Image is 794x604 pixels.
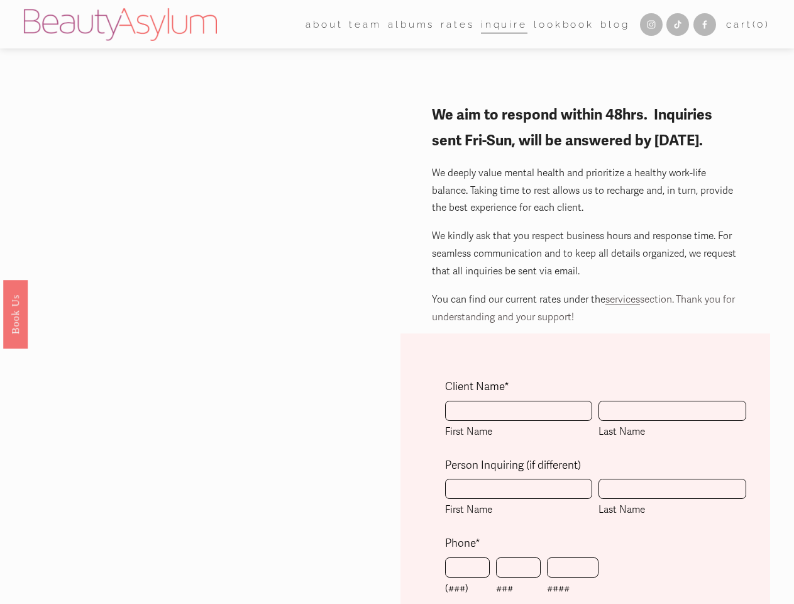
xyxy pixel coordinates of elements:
[496,580,541,598] span: ###
[445,479,593,499] input: First Name
[534,14,594,34] a: Lookbook
[693,13,716,36] a: Facebook
[388,14,434,34] a: albums
[445,557,490,578] input: (###)
[753,18,771,30] span: ( )
[598,423,746,441] span: Last Name
[666,13,689,36] a: TikTok
[445,580,490,598] span: (###)
[445,401,593,421] input: First Name
[445,534,480,554] legend: Phone
[547,557,598,578] input: ####
[445,501,593,519] span: First Name
[598,401,746,421] input: Last Name
[432,165,739,218] p: We deeply value mental health and prioritize a healthy work-life balance. Taking time to rest all...
[605,294,640,306] a: services
[757,18,765,30] span: 0
[306,14,343,34] a: folder dropdown
[349,16,381,33] span: team
[3,280,28,349] a: Book Us
[547,580,598,598] span: ####
[445,456,581,476] legend: Person Inquiring (if different)
[600,14,629,34] a: Blog
[598,501,746,519] span: Last Name
[349,14,381,34] a: folder dropdown
[481,14,527,34] a: Inquire
[640,13,663,36] a: Instagram
[445,377,509,397] legend: Client Name
[598,479,746,499] input: Last Name
[726,16,770,33] a: Cart(0)
[24,8,217,41] img: Beauty Asylum | Bridal Hair &amp; Makeup Charlotte &amp; Atlanta
[432,291,739,327] p: You can find our current rates under the
[445,423,593,441] span: First Name
[432,106,715,150] strong: We aim to respond within 48hrs. Inquiries sent Fri-Sun, will be answered by [DATE].
[496,557,541,578] input: ###
[432,228,739,281] p: We kindly ask that you respect business hours and response time. For seamless communication and t...
[306,16,343,33] span: about
[441,14,474,34] a: Rates
[432,294,737,323] span: section. Thank you for understanding and your support!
